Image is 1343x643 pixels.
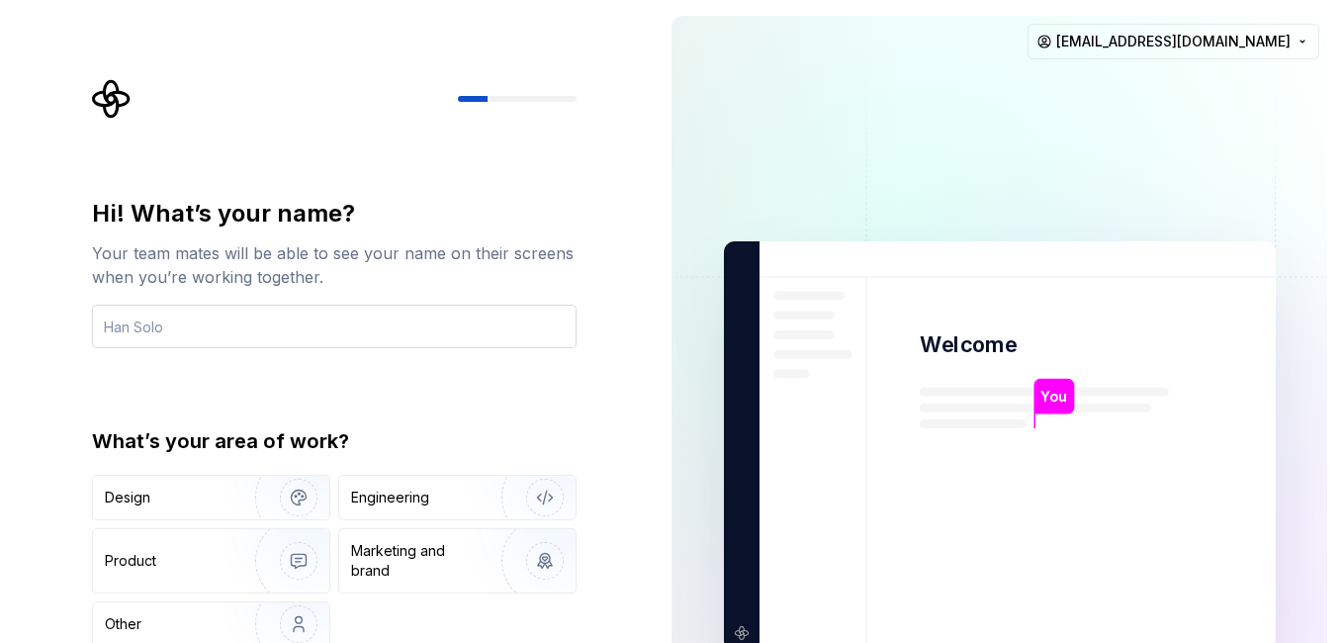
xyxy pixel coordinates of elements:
div: Engineering [351,488,429,507]
div: Other [105,614,141,634]
div: Product [105,551,156,571]
svg: Supernova Logo [92,79,132,119]
div: Your team mates will be able to see your name on their screens when you’re working together. [92,241,577,289]
input: Han Solo [92,305,577,348]
span: [EMAIL_ADDRESS][DOMAIN_NAME] [1056,32,1291,51]
div: Design [105,488,150,507]
p: Welcome [920,330,1017,359]
div: Marketing and brand [351,541,485,581]
div: What’s your area of work? [92,427,577,455]
button: [EMAIL_ADDRESS][DOMAIN_NAME] [1028,24,1319,59]
p: You [1040,386,1067,408]
div: Hi! What’s your name? [92,198,577,230]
